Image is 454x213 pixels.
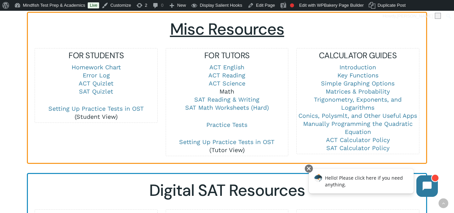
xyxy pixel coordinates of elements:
p: (Student View) [35,105,157,121]
a: ACT Science [209,80,245,87]
a: ACT Reading [208,72,245,79]
a: ACT English [209,64,244,71]
h5: FOR TUTORS [166,50,288,61]
a: Key Functions [337,72,378,79]
span: [PERSON_NAME] [397,13,433,19]
a: Manually Programming the Quadratic Equation [303,120,413,135]
a: SAT Reading & Writing [194,96,259,103]
a: ACT Calculator Policy [326,136,390,143]
a: Introduction [339,64,376,71]
a: Setting Up Practice Tests in OST [179,138,275,145]
a: Practice Tests [206,121,247,128]
a: ACT Quizlet [79,80,114,87]
a: Live [88,2,99,8]
div: Focus keyphrase not set [290,3,294,7]
a: Matrices & Probability [326,88,390,95]
a: Setting Up Practice Tests in OST [48,105,144,112]
a: Trigonometry, Exponents, and Logarithms [314,96,402,111]
h5: FOR STUDENTS [35,50,157,61]
a: SAT Math Worksheets (Hard) [185,104,269,111]
a: Homework Chart [72,64,121,71]
a: Error Log [83,72,110,79]
p: (Tutor View) [166,138,288,154]
a: Math [219,88,234,95]
a: Conics, Polysmlt, and Other Useful Apps [298,112,417,119]
h2: Digital SAT Resources [35,181,419,200]
a: Simple Graphing Options [321,80,395,87]
a: SAT Quizlet [79,88,113,95]
span: Misc Resources [170,19,284,40]
a: Howdy, [380,11,444,22]
a: SAT Calculator Policy [326,144,389,151]
h5: CALCULATOR GUIDES [297,50,419,61]
iframe: Chatbot [302,163,445,204]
